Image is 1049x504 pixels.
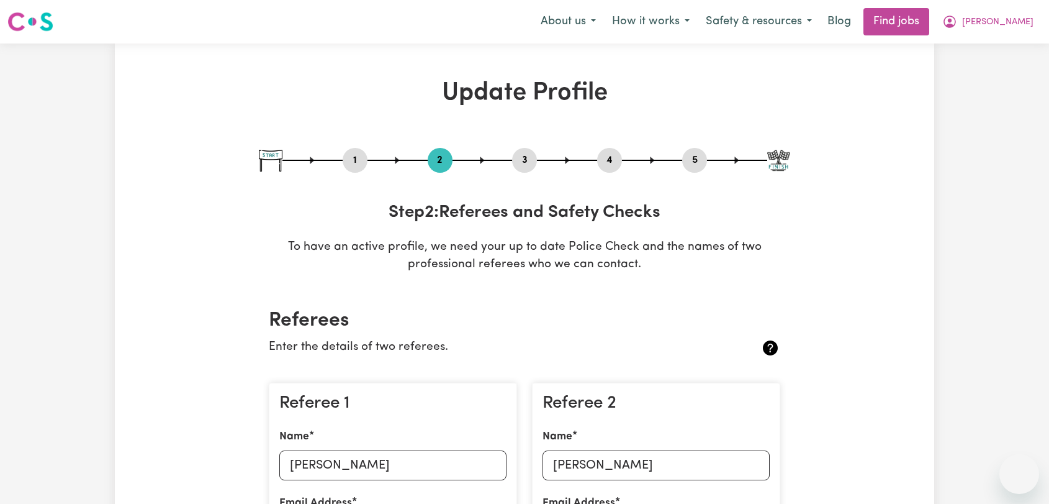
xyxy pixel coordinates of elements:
[279,429,309,445] label: Name
[259,239,790,275] p: To have an active profile, we need your up to date Police Check and the names of two professional...
[863,8,929,35] a: Find jobs
[999,454,1039,494] iframe: Button to launch messaging window
[543,429,572,445] label: Name
[820,8,858,35] a: Blog
[269,339,695,357] p: Enter the details of two referees.
[543,393,770,415] h3: Referee 2
[259,78,790,108] h1: Update Profile
[259,203,790,224] h3: Step 2 : Referees and Safety Checks
[597,152,622,168] button: Go to step 4
[279,393,506,415] h3: Referee 1
[533,9,604,35] button: About us
[7,11,53,33] img: Careseekers logo
[962,16,1033,29] span: [PERSON_NAME]
[428,152,452,168] button: Go to step 2
[604,9,698,35] button: How it works
[698,9,820,35] button: Safety & resources
[269,309,780,332] h2: Referees
[682,152,707,168] button: Go to step 5
[343,152,367,168] button: Go to step 1
[512,152,537,168] button: Go to step 3
[934,9,1042,35] button: My Account
[7,7,53,36] a: Careseekers logo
